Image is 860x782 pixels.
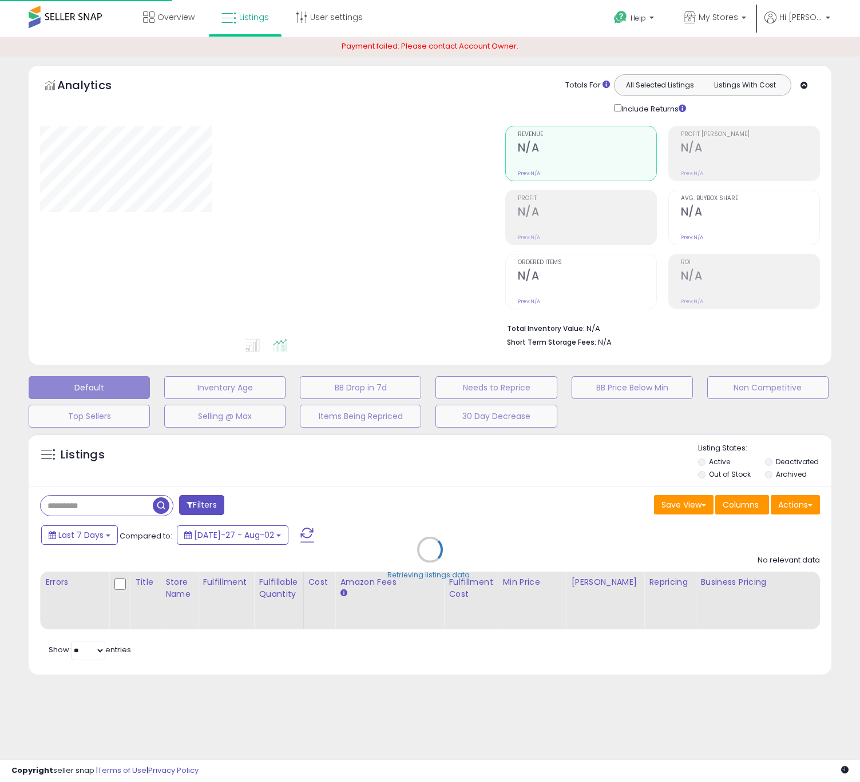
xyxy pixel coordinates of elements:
[681,195,819,202] span: Avg. Buybox Share
[681,234,703,241] small: Prev: N/A
[507,337,596,347] b: Short Term Storage Fees:
[681,141,819,157] h2: N/A
[518,205,656,221] h2: N/A
[57,77,134,96] h5: Analytics
[681,260,819,266] span: ROI
[164,376,286,399] button: Inventory Age
[707,376,829,399] button: Non Competitive
[300,405,421,428] button: Items Being Repriced
[300,376,421,399] button: BB Drop in 7d
[631,13,646,23] span: Help
[779,11,822,23] span: Hi [PERSON_NAME]
[239,11,269,23] span: Listings
[605,2,665,37] a: Help
[157,11,195,23] span: Overview
[598,337,612,348] span: N/A
[507,321,811,334] li: N/A
[518,269,656,285] h2: N/A
[681,131,819,138] span: Profit [PERSON_NAME]
[681,298,703,305] small: Prev: N/A
[613,10,628,25] i: Get Help
[29,405,150,428] button: Top Sellers
[764,11,830,37] a: Hi [PERSON_NAME]
[435,405,557,428] button: 30 Day Decrease
[518,234,540,241] small: Prev: N/A
[518,298,540,305] small: Prev: N/A
[387,569,473,580] div: Retrieving listings data..
[518,260,656,266] span: Ordered Items
[702,78,787,93] button: Listings With Cost
[435,376,557,399] button: Needs to Reprice
[342,41,518,51] span: Payment failed: Please contact Account Owner.
[518,131,656,138] span: Revenue
[681,205,819,221] h2: N/A
[572,376,693,399] button: BB Price Below Min
[518,170,540,177] small: Prev: N/A
[565,80,610,91] div: Totals For
[518,141,656,157] h2: N/A
[29,376,150,399] button: Default
[518,195,656,202] span: Profit
[699,11,738,23] span: My Stores
[681,269,819,285] h2: N/A
[617,78,703,93] button: All Selected Listings
[605,102,700,115] div: Include Returns
[507,324,585,333] b: Total Inventory Value:
[681,170,703,177] small: Prev: N/A
[164,405,286,428] button: Selling @ Max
